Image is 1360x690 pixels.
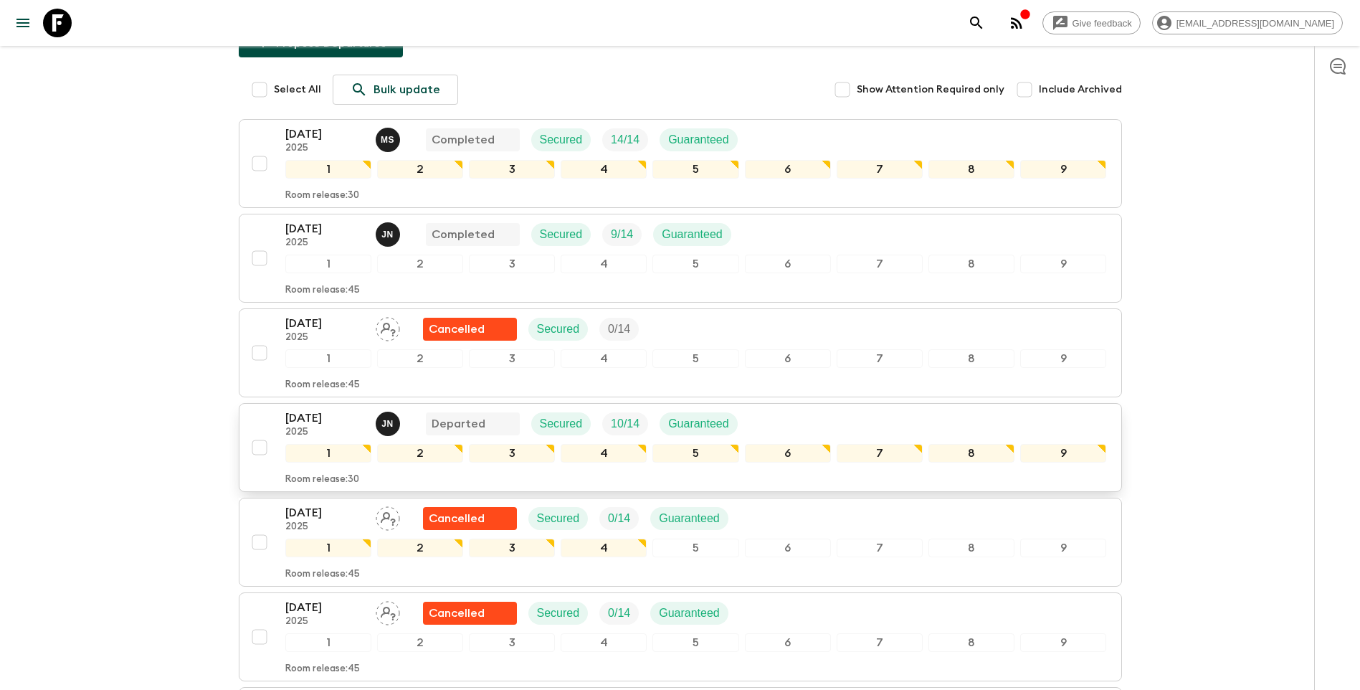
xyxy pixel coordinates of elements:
[611,131,639,148] p: 14 / 14
[1020,633,1106,652] div: 9
[745,349,831,368] div: 6
[599,507,639,530] div: Trip Fill
[611,226,633,243] p: 9 / 14
[9,9,37,37] button: menu
[745,539,831,557] div: 6
[333,75,458,105] a: Bulk update
[561,255,647,273] div: 4
[528,318,589,341] div: Secured
[540,415,583,433] p: Secured
[599,602,639,625] div: Trip Fill
[928,633,1014,652] div: 8
[376,227,403,238] span: Janita Nurmi
[377,633,463,652] div: 2
[376,511,400,522] span: Assign pack leader
[561,160,647,179] div: 4
[285,379,360,391] p: Room release: 45
[659,605,720,622] p: Guaranteed
[928,539,1014,557] div: 8
[652,444,738,463] div: 5
[602,128,648,151] div: Trip Fill
[537,321,580,338] p: Secured
[1065,18,1140,29] span: Give feedback
[652,633,738,652] div: 5
[928,349,1014,368] div: 8
[537,510,580,527] p: Secured
[285,474,359,486] p: Room release: 30
[285,160,371,179] div: 1
[429,321,485,338] p: Cancelled
[469,160,555,179] div: 3
[239,498,1122,587] button: [DATE]2025Assign pack leaderFlash Pack cancellationSecuredTrip FillGuaranteed123456789Room releas...
[652,255,738,273] div: 5
[423,318,517,341] div: Flash Pack cancellation
[528,602,589,625] div: Secured
[1039,82,1122,97] span: Include Archived
[659,510,720,527] p: Guaranteed
[239,592,1122,681] button: [DATE]2025Assign pack leaderFlash Pack cancellationSecuredTrip FillGuaranteed123456789Room releas...
[469,255,555,273] div: 3
[652,539,738,557] div: 5
[429,605,485,622] p: Cancelled
[537,605,580,622] p: Secured
[239,119,1122,208] button: [DATE]2025Magda SotiriadisCompletedSecuredTrip FillGuaranteed123456789Room release:30
[662,226,723,243] p: Guaranteed
[608,510,630,527] p: 0 / 14
[608,605,630,622] p: 0 / 14
[837,255,923,273] div: 7
[285,237,364,249] p: 2025
[376,132,403,143] span: Magda Sotiriadis
[528,507,589,530] div: Secured
[1020,349,1106,368] div: 9
[928,160,1014,179] div: 8
[469,444,555,463] div: 3
[668,131,729,148] p: Guaranteed
[540,131,583,148] p: Secured
[745,160,831,179] div: 6
[376,605,400,617] span: Assign pack leader
[1020,444,1106,463] div: 9
[837,633,923,652] div: 7
[561,633,647,652] div: 4
[469,539,555,557] div: 3
[285,143,364,154] p: 2025
[602,412,648,435] div: Trip Fill
[1152,11,1343,34] div: [EMAIL_ADDRESS][DOMAIN_NAME]
[285,332,364,344] p: 2025
[652,349,738,368] div: 5
[376,321,400,333] span: Assign pack leader
[432,226,495,243] p: Completed
[239,308,1122,397] button: [DATE]2025Assign pack leaderFlash Pack cancellationSecuredTrip Fill123456789Room release:45
[432,131,495,148] p: Completed
[285,569,360,580] p: Room release: 45
[652,160,738,179] div: 5
[377,160,463,179] div: 2
[285,190,359,202] p: Room release: 30
[285,255,371,273] div: 1
[377,444,463,463] div: 2
[429,510,485,527] p: Cancelled
[1169,18,1342,29] span: [EMAIL_ADDRESS][DOMAIN_NAME]
[1020,160,1106,179] div: 9
[837,349,923,368] div: 7
[285,663,360,675] p: Room release: 45
[745,633,831,652] div: 6
[285,444,371,463] div: 1
[285,410,364,427] p: [DATE]
[608,321,630,338] p: 0 / 14
[374,81,440,98] p: Bulk update
[561,444,647,463] div: 4
[928,444,1014,463] div: 8
[285,539,371,557] div: 1
[1020,539,1106,557] div: 9
[423,507,517,530] div: Flash Pack cancellation
[239,403,1122,492] button: [DATE]2025Janita NurmiDepartedSecuredTrip FillGuaranteed123456789Room release:30
[745,444,831,463] div: 6
[611,415,639,433] p: 10 / 14
[531,128,591,151] div: Secured
[285,285,360,296] p: Room release: 45
[668,415,729,433] p: Guaranteed
[599,318,639,341] div: Trip Fill
[469,349,555,368] div: 3
[274,82,321,97] span: Select All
